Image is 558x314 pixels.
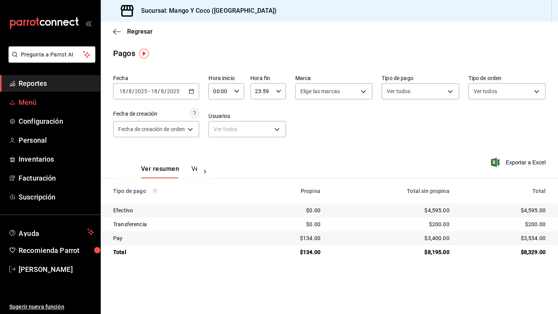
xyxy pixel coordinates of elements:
[148,88,150,94] span: -
[333,220,449,228] div: $200.00
[255,220,320,228] div: $0.00
[468,75,546,81] label: Tipo de orden
[135,6,277,15] h3: Sucursal: Mango Y Coco ([GEOGRAPHIC_DATA])
[164,88,167,94] span: /
[113,220,243,228] div: Transferencia
[85,20,91,26] button: open_drawer_menu
[9,46,95,63] button: Pregunta a Parrot AI
[255,188,320,194] div: Propina
[19,245,94,256] span: Recomienda Parrot
[113,75,199,81] label: Fecha
[113,28,153,35] button: Regresar
[191,165,220,178] button: Ver pagos
[152,188,158,194] svg: Los pagos realizados con Pay y otras terminales son montos brutos.
[167,88,180,94] input: ----
[113,206,243,214] div: Efectivo
[151,88,158,94] input: --
[333,234,449,242] div: $3,400.00
[333,188,449,194] div: Total sin propina
[19,154,94,164] span: Inventarios
[118,125,185,133] span: Fecha de creación de orden
[19,135,94,145] span: Personal
[208,121,286,137] div: Ver todos
[19,116,94,126] span: Configuración
[462,220,546,228] div: $200.00
[255,248,320,256] div: $134.00
[382,75,459,81] label: Tipo de pago
[333,206,449,214] div: $4,595.00
[474,87,497,95] span: Ver todos
[113,188,243,194] div: Tipo de pago
[462,234,546,242] div: $3,534.00
[134,88,148,94] input: ----
[19,173,94,183] span: Facturación
[158,88,160,94] span: /
[132,88,134,94] span: /
[141,165,197,178] div: navigation tabs
[19,264,94,275] span: [PERSON_NAME]
[113,248,243,256] div: Total
[141,165,179,178] button: Ver resumen
[128,88,132,94] input: --
[139,49,149,58] img: Tooltip marker
[250,75,286,81] label: Hora fin
[19,97,94,108] span: Menú
[9,303,94,311] span: Sugerir nueva función
[19,78,94,89] span: Reportes
[19,192,94,202] span: Suscripción
[462,248,546,256] div: $8,329.00
[333,248,449,256] div: $8,195.00
[255,206,320,214] div: $0.00
[119,88,126,94] input: --
[208,113,286,119] label: Usuarios
[208,75,244,81] label: Hora inicio
[113,48,135,59] div: Pagos
[19,227,84,237] span: Ayuda
[127,28,153,35] span: Regresar
[462,206,546,214] div: $4,595.00
[113,110,157,118] div: Fecha de creación
[300,87,340,95] span: Elige las marcas
[462,188,546,194] div: Total
[295,75,372,81] label: Marca
[387,87,410,95] span: Ver todos
[493,158,546,167] button: Exportar a Excel
[5,56,95,64] a: Pregunta a Parrot AI
[160,88,164,94] input: --
[255,234,320,242] div: $134.00
[21,51,83,59] span: Pregunta a Parrot AI
[126,88,128,94] span: /
[113,234,243,242] div: Pay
